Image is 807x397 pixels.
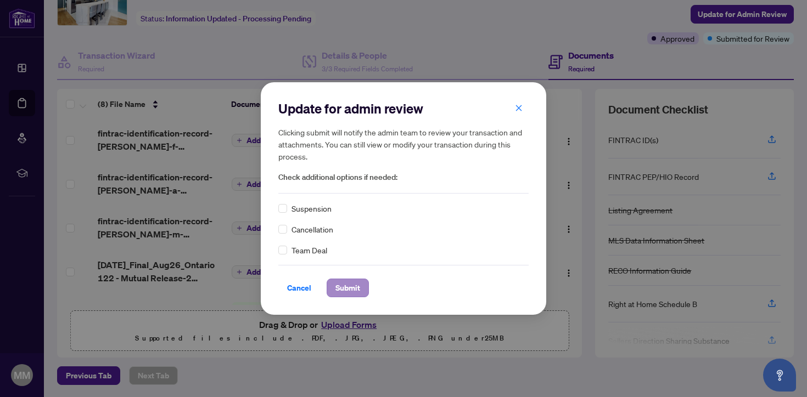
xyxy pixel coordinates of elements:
[292,244,327,256] span: Team Deal
[278,100,529,117] h2: Update for admin review
[292,223,333,235] span: Cancellation
[278,171,529,184] span: Check additional options if needed:
[763,359,796,392] button: Open asap
[515,104,523,112] span: close
[278,279,320,297] button: Cancel
[287,279,311,297] span: Cancel
[278,126,529,162] h5: Clicking submit will notify the admin team to review your transaction and attachments. You can st...
[335,279,360,297] span: Submit
[292,202,332,214] span: Suspension
[327,279,369,297] button: Submit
